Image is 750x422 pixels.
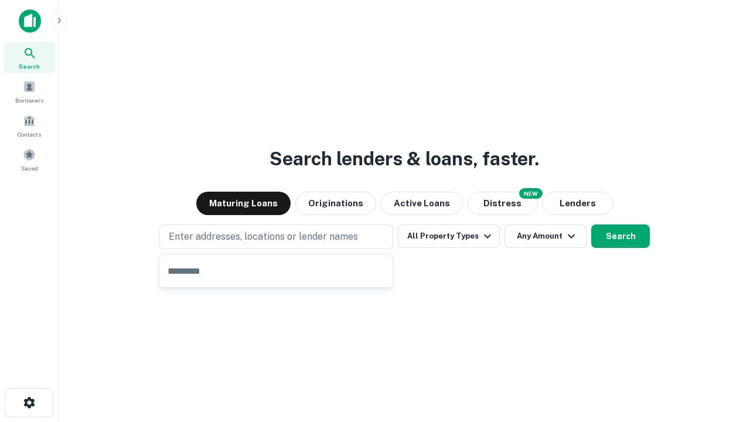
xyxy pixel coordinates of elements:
a: Saved [4,144,55,175]
button: Lenders [543,192,613,215]
div: NEW [519,188,543,199]
p: Enter addresses, locations or lender names [169,230,358,244]
button: Search [591,224,650,248]
button: Maturing Loans [196,192,291,215]
button: Active Loans [381,192,463,215]
button: Search distressed loans with lien and other non-mortgage details. [468,192,538,215]
a: Borrowers [4,76,55,107]
span: Borrowers [15,96,43,105]
button: Originations [295,192,376,215]
span: Search [19,62,40,71]
a: Search [4,42,55,73]
img: capitalize-icon.png [19,9,41,33]
button: Any Amount [504,224,587,248]
span: Contacts [18,130,41,139]
iframe: Chat Widget [691,328,750,384]
button: All Property Types [398,224,500,248]
a: Contacts [4,110,55,141]
span: Saved [21,164,38,173]
h3: Search lenders & loans, faster. [270,145,539,173]
button: Enter addresses, locations or lender names [159,224,393,249]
